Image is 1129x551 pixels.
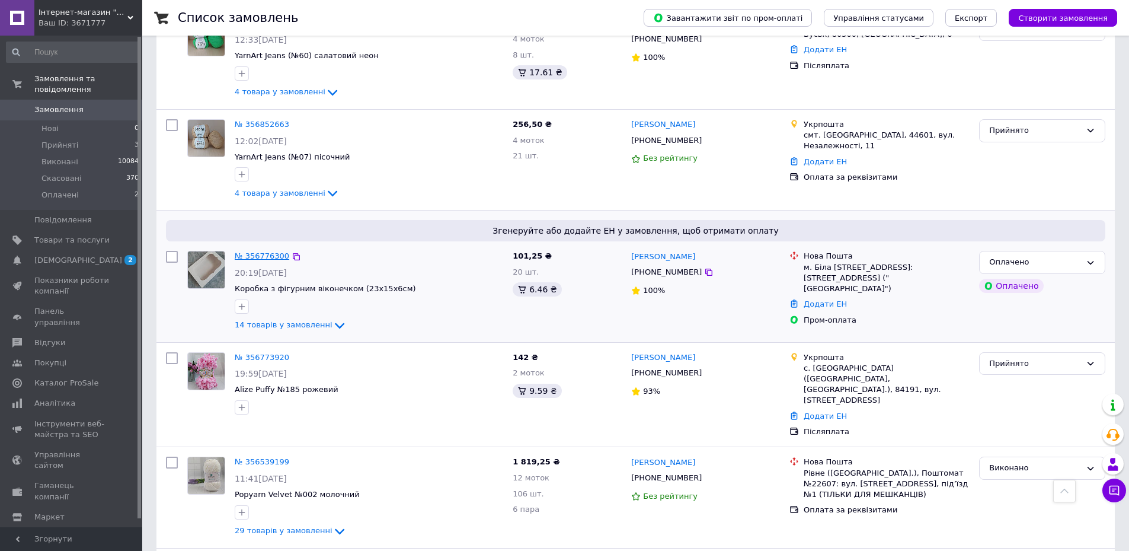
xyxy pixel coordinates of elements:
span: Маркет [34,512,65,523]
div: Прийнято [989,358,1081,370]
div: Оплачено [979,279,1043,293]
a: YarnArt Jeans (№07) пісочний [235,152,350,161]
span: 20:19[DATE] [235,268,287,278]
div: 17.61 ₴ [513,65,567,79]
span: [PHONE_NUMBER] [631,267,702,276]
span: Без рейтингу [643,492,698,501]
a: Фото товару [187,18,225,56]
span: 100% [643,286,665,295]
span: 142 ₴ [513,353,538,362]
div: м. Біла [STREET_ADDRESS]: [STREET_ADDRESS] ("[GEOGRAPHIC_DATA]") [804,262,970,295]
a: YarnArt Jeans (№60) салатовий неон [235,51,379,60]
span: Аналітика [34,398,75,409]
span: 370 [126,173,139,184]
a: [PERSON_NAME] [631,251,695,263]
span: Панель управління [34,306,110,327]
div: 6.46 ₴ [513,282,561,297]
div: Оплата за реквізитами [804,505,970,515]
span: Каталог ProSale [34,378,98,388]
span: 21 шт. [513,151,539,160]
div: 9.59 ₴ [513,384,561,398]
span: 4 моток [513,34,545,43]
a: Popyarn Velvet №002 молочний [235,490,360,499]
span: 1 819,25 ₴ [513,457,559,466]
span: 4 моток [513,136,545,145]
span: 0 [135,123,139,134]
span: 4 товара у замовленні [235,189,325,198]
div: смт. [GEOGRAPHIC_DATA], 44601, вул. Незалежності, 11 [804,130,970,151]
a: Alize Puffy №185 рожевий [235,385,338,394]
a: Створити замовлення [997,13,1117,22]
img: Фото товару [188,120,225,157]
a: Фото товару [187,352,225,390]
span: [PHONE_NUMBER] [631,473,702,482]
span: 12:02[DATE] [235,136,287,146]
span: Повідомлення [34,215,92,225]
span: Гаманець компанії [34,480,110,502]
span: Інтернет-магазин "Amigurumi-Mir" пряжа та фурнітура для рукоділля [39,7,127,18]
span: Створити замовлення [1018,14,1108,23]
span: 20 шт. [513,267,539,276]
div: Пром-оплата [804,315,970,326]
span: 3 [135,140,139,151]
a: [PERSON_NAME] [631,457,695,469]
span: 100% [643,53,665,62]
span: Без рейтингу [643,154,698,163]
span: 2 моток [513,368,545,377]
div: Укрпошта [804,352,970,363]
span: 2 [124,255,136,265]
span: Згенеруйте або додайте ЕН у замовлення, щоб отримати оплату [171,225,1101,237]
div: Нова Пошта [804,457,970,467]
span: [DEMOGRAPHIC_DATA] [34,255,122,266]
img: Фото товару [188,251,225,288]
h1: Список замовлень [178,11,298,25]
img: Фото товару [188,457,225,494]
span: Експорт [955,14,988,23]
a: Фото товару [187,119,225,157]
span: 2 [135,190,139,200]
span: 19:59[DATE] [235,369,287,378]
button: Чат з покупцем [1102,479,1126,502]
div: Оплачено [989,256,1081,269]
span: Оплачені [41,190,79,200]
span: [PHONE_NUMBER] [631,368,702,377]
a: Фото товару [187,251,225,289]
span: 10084 [118,157,139,167]
span: Замовлення [34,104,84,115]
span: Покупці [34,358,66,368]
div: с. [GEOGRAPHIC_DATA] ([GEOGRAPHIC_DATA], [GEOGRAPHIC_DATA].), 84191, вул. [STREET_ADDRESS] [804,363,970,406]
button: Завантажити звіт по пром-оплаті [644,9,812,27]
span: Товари та послуги [34,235,110,246]
a: [PERSON_NAME] [631,352,695,364]
div: Нова Пошта [804,251,970,262]
span: Показники роботи компанії [34,275,110,297]
span: Інструменти веб-майстра та SEO [34,419,110,440]
a: Додати ЕН [804,300,847,308]
span: 93% [643,387,660,396]
a: 4 товара у замовленні [235,87,340,96]
a: Фото товару [187,457,225,495]
button: Експорт [945,9,997,27]
span: Завантажити звіт по пром-оплаті [653,12,802,23]
span: Коробка з фігурним віконечком (23x15x6см) [235,284,416,293]
div: Виконано [989,462,1081,474]
a: [PERSON_NAME] [631,119,695,130]
span: Замовлення та повідомлення [34,74,142,95]
span: Нові [41,123,59,134]
span: 256,50 ₴ [513,120,552,129]
span: 29 товарів у замовленні [235,526,332,535]
a: № 356773920 [235,353,289,362]
div: Укрпошта [804,119,970,130]
span: 106 шт. [513,489,544,498]
span: Відгуки [34,337,65,348]
a: 29 товарів у замовленні [235,526,347,535]
span: 11:41[DATE] [235,474,287,483]
span: Виконані [41,157,78,167]
span: Скасовані [41,173,82,184]
a: 4 товара у замовленні [235,189,340,198]
span: 6 пара [513,505,539,514]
